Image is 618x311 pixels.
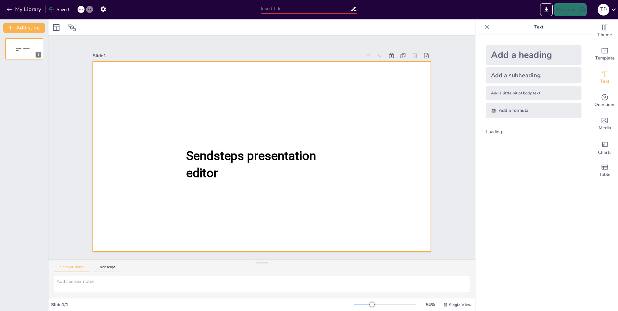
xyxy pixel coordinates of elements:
div: Add images, graphics, shapes or video [592,113,618,136]
span: Charts [598,149,612,156]
span: Table [599,171,611,178]
button: Export to PowerPoint [540,3,553,16]
span: Media [599,124,611,132]
div: Add charts and graphs [592,136,618,159]
button: T D [598,3,609,16]
span: Text [600,78,609,85]
span: Template [595,55,615,62]
div: Add a formula [486,103,581,118]
div: T D [598,4,609,16]
div: Add a little bit of body text [486,86,581,100]
button: Add slide [3,23,45,33]
button: Transcript [93,265,122,272]
div: Change the overall theme [592,19,618,43]
span: Theme [597,31,612,38]
button: Present [554,3,586,16]
div: 1 [36,52,41,58]
span: Sendsteps presentation editor [186,149,316,180]
div: Slide 1 [93,53,361,59]
span: Position [68,24,76,31]
div: 1 [5,38,43,59]
div: Add a heading [486,45,581,65]
div: Saved [49,6,69,13]
div: Loading... [486,129,516,135]
input: Insert title [261,4,351,14]
div: Add a subheading [486,67,581,83]
div: Add ready made slides [592,43,618,66]
span: Single View [449,302,471,307]
div: 54 % [422,302,438,308]
button: My Library [5,4,44,15]
button: Speaker Notes [54,265,90,272]
span: Sendsteps presentation editor [16,48,30,51]
span: Questions [594,101,615,108]
div: Layout [51,22,61,33]
div: Slide 1 / 1 [51,302,354,308]
p: Text [492,19,585,35]
div: Add text boxes [592,66,618,89]
div: Add a table [592,159,618,182]
div: Get real-time input from your audience [592,89,618,113]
